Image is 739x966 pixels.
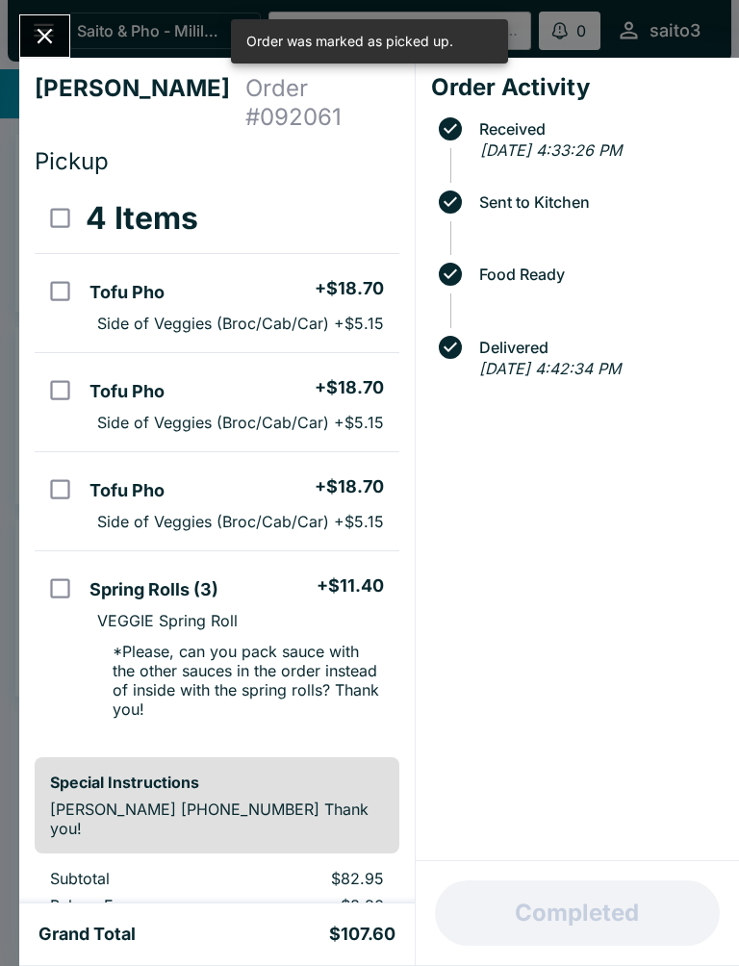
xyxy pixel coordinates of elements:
[254,896,383,915] p: $8.30
[317,574,384,597] h5: + $11.40
[50,800,384,838] p: [PERSON_NAME] [PHONE_NUMBER] Thank you!
[35,74,245,132] h4: [PERSON_NAME]
[315,376,384,399] h5: + $18.70
[97,642,383,719] p: * Please, can you pack sauce with the other sauces in the order instead of inside with the spring...
[245,74,399,132] h4: Order # 092061
[86,199,198,238] h3: 4 Items
[470,266,724,283] span: Food Ready
[89,578,218,601] h5: Spring Rolls (3)
[334,413,384,432] p: + $5.15
[20,15,69,57] button: Close
[89,380,165,403] h5: Tofu Pho
[334,314,384,333] p: + $5.15
[97,314,329,333] p: Side of Veggies (Broc/Cab/Car)
[329,923,395,946] h5: $107.60
[470,120,724,138] span: Received
[38,923,136,946] h5: Grand Total
[470,193,724,211] span: Sent to Kitchen
[89,281,165,304] h5: Tofu Pho
[50,896,223,915] p: Beluga Fee
[246,25,453,58] div: Order was marked as picked up.
[97,611,238,630] p: VEGGIE Spring Roll
[35,147,109,175] span: Pickup
[89,479,165,502] h5: Tofu Pho
[254,869,383,888] p: $82.95
[470,339,724,356] span: Delivered
[315,475,384,498] h5: + $18.70
[97,413,329,432] p: Side of Veggies (Broc/Cab/Car)
[431,73,724,102] h4: Order Activity
[50,773,384,792] h6: Special Instructions
[315,277,384,300] h5: + $18.70
[97,512,329,531] p: Side of Veggies (Broc/Cab/Car)
[334,512,384,531] p: + $5.15
[479,359,621,378] em: [DATE] 4:42:34 PM
[35,184,399,742] table: orders table
[50,869,223,888] p: Subtotal
[480,140,622,160] em: [DATE] 4:33:26 PM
